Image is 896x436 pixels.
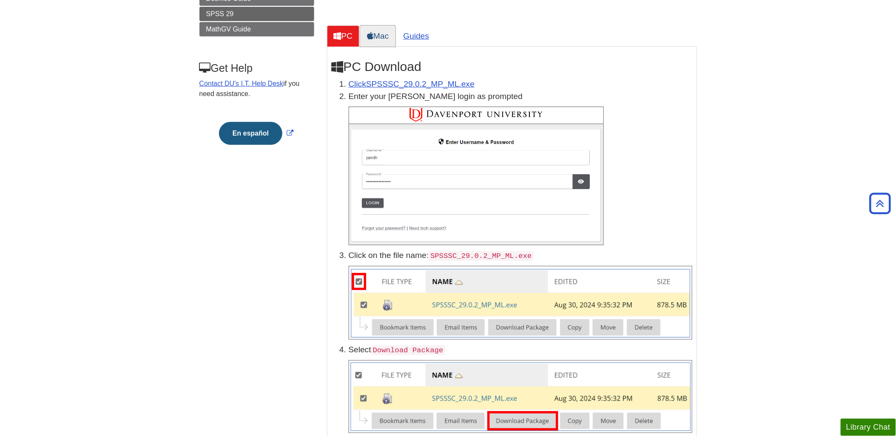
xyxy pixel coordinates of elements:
a: Contact DU's I.T. Help Desk [199,80,284,87]
a: Guides [396,25,436,46]
p: if you need assistance. [199,79,313,99]
img: SPSS file is selected. [349,266,692,340]
code: Download Package [371,345,445,355]
p: Click on the file name: [349,249,692,262]
a: Mac [360,25,395,46]
h2: PC Download [332,59,692,74]
h3: Get Help [199,62,313,74]
p: Select [349,344,692,356]
a: Link opens in new window [217,130,296,137]
a: Back to Top [867,198,894,209]
a: PC [327,25,360,46]
code: SPSSSC_29.0.2_MP_ML.exe [429,251,533,261]
a: Download opens in new window [366,79,475,88]
button: Library Chat [841,419,896,436]
p: Enter your [PERSON_NAME] login as prompted [349,91,692,103]
span: SPSS 29 [206,10,234,17]
a: SPSS 29 [199,7,314,21]
a: MathGV Guide [199,22,314,37]
span: MathGV Guide [206,25,251,33]
button: En español [219,122,282,145]
img: 'SPSSSC_29.0.2_PC.pkg' selected; 'Download' highlighted. [349,360,692,433]
a: Click [349,79,367,88]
